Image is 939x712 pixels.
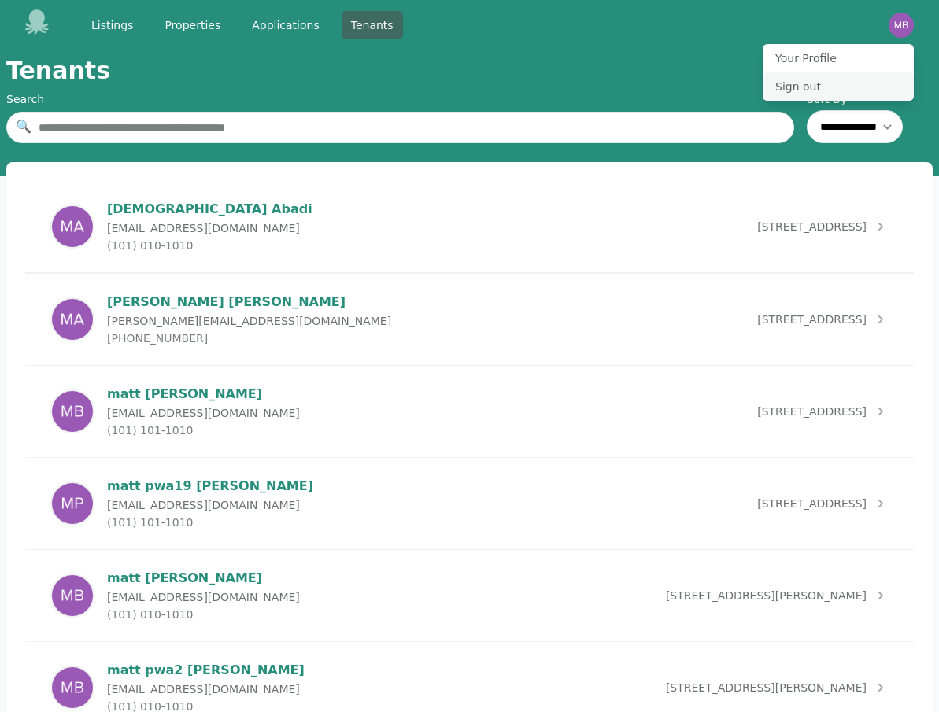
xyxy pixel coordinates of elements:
a: Applications [242,11,329,39]
p: matt [PERSON_NAME] [107,385,300,404]
p: [EMAIL_ADDRESS][DOMAIN_NAME] [107,681,305,697]
span: [STREET_ADDRESS] [757,496,867,511]
span: [STREET_ADDRESS] [757,404,867,419]
a: Tenants [342,11,403,39]
span: [STREET_ADDRESS][PERSON_NAME] [666,588,867,603]
p: (101) 010-1010 [107,238,312,253]
img: matt pwa2 barnicle [50,666,94,710]
img: matt barnicle [50,389,94,433]
p: [PHONE_NUMBER] [107,330,391,346]
p: [PERSON_NAME][EMAIL_ADDRESS][DOMAIN_NAME] [107,313,391,329]
a: Muhammad Abadi[DEMOGRAPHIC_DATA] Abadi[EMAIL_ADDRESS][DOMAIN_NAME](101) 010-1010[STREET_ADDRESS] [25,181,914,272]
span: [STREET_ADDRESS] [757,312,867,327]
h1: Tenants [6,57,110,85]
a: Properties [155,11,230,39]
span: [STREET_ADDRESS][PERSON_NAME] [666,680,867,695]
a: matt barniclematt [PERSON_NAME][EMAIL_ADDRESS][DOMAIN_NAME](101) 010-1010[STREET_ADDRESS][PERSON_... [25,550,914,641]
img: matt barnicle [50,574,94,618]
p: [EMAIL_ADDRESS][DOMAIN_NAME] [107,220,312,236]
img: matt pwa19 barnicle [50,481,94,526]
p: [DEMOGRAPHIC_DATA] Abadi [107,200,312,219]
p: (101) 101-1010 [107,422,300,438]
p: [EMAIL_ADDRESS][DOMAIN_NAME] [107,497,313,513]
a: matt barniclematt [PERSON_NAME][EMAIL_ADDRESS][DOMAIN_NAME](101) 101-1010[STREET_ADDRESS] [25,366,914,457]
p: matt [PERSON_NAME] [107,569,300,588]
p: (101) 010-1010 [107,607,300,622]
a: matt pwa19 barniclematt pwa19 [PERSON_NAME][EMAIL_ADDRESS][DOMAIN_NAME](101) 101-1010[STREET_ADDR... [25,458,914,549]
img: Muhammad Abadi [50,205,94,249]
span: [STREET_ADDRESS] [757,219,867,234]
a: Mateo Angelini[PERSON_NAME] [PERSON_NAME][PERSON_NAME][EMAIL_ADDRESS][DOMAIN_NAME][PHONE_NUMBER][... [25,274,914,365]
p: matt pwa2 [PERSON_NAME] [107,661,305,680]
div: Search [6,91,794,107]
a: Listings [82,11,142,39]
button: Your Profile [763,44,914,72]
p: [EMAIL_ADDRESS][DOMAIN_NAME] [107,405,300,421]
p: [PERSON_NAME] [PERSON_NAME] [107,293,391,312]
img: Mateo Angelini [50,297,94,341]
p: [EMAIL_ADDRESS][DOMAIN_NAME] [107,589,300,605]
button: Sign out [763,72,914,101]
p: (101) 101-1010 [107,515,313,530]
p: matt pwa19 [PERSON_NAME] [107,477,313,496]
